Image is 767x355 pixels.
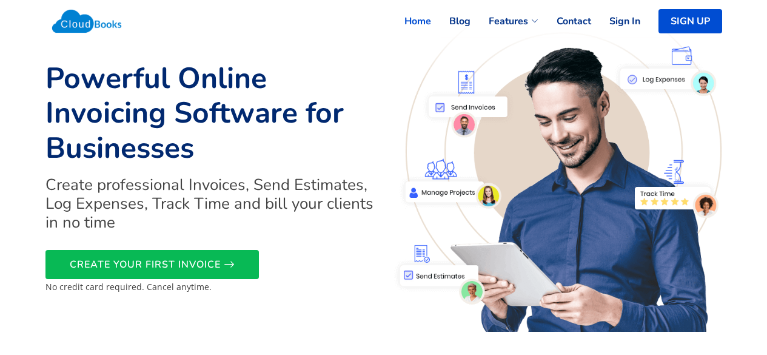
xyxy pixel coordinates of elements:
[45,3,129,39] img: Cloudbooks Logo
[386,8,431,35] a: Home
[45,175,377,232] h2: Create professional Invoices, Send Estimates, Log Expenses, Track Time and bill your clients in n...
[45,61,377,166] h1: Powerful Online Invoicing Software for Businesses
[591,8,640,35] a: Sign In
[431,8,471,35] a: Blog
[45,281,212,292] small: No credit card required. Cancel anytime.
[538,8,591,35] a: Contact
[45,250,259,279] a: CREATE YOUR FIRST INVOICE
[658,9,722,33] a: SIGN UP
[489,14,528,29] span: Features
[471,8,538,35] a: Features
